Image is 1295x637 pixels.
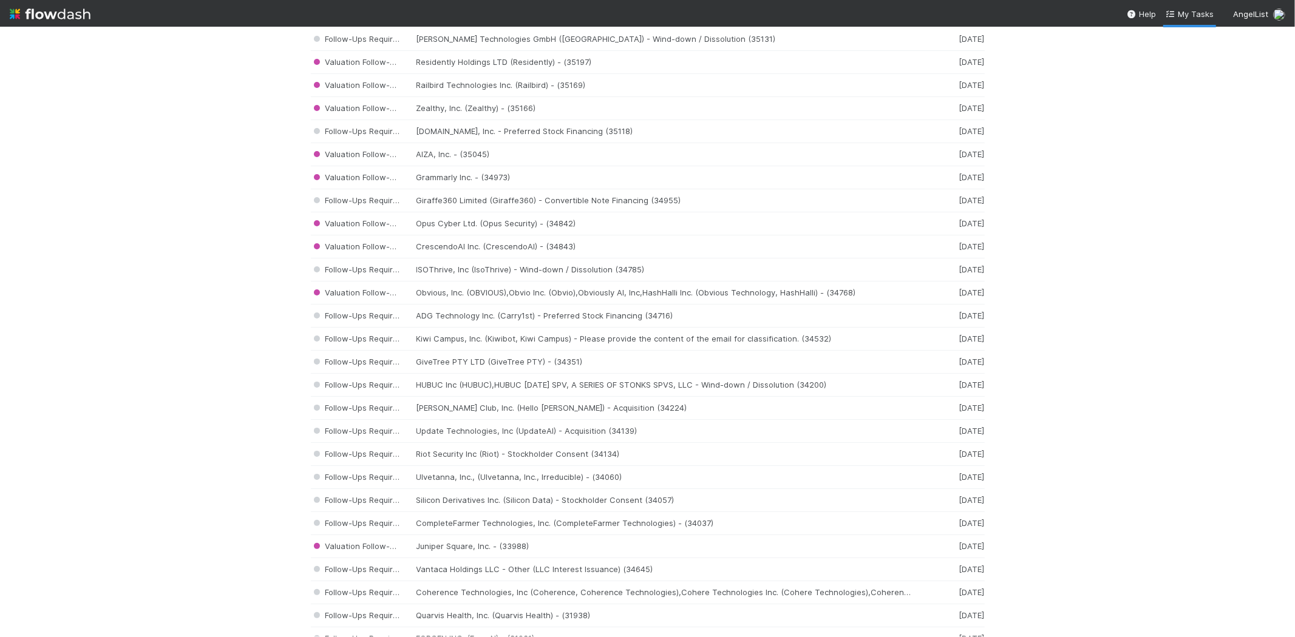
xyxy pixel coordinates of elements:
span: Follow-Ups Required [311,34,403,44]
span: Follow-Ups Required [311,472,403,482]
a: My Tasks [1166,8,1214,20]
span: Valuation Follow-Ups Required [311,172,441,182]
span: Valuation Follow-Ups Required [311,288,441,297]
span: Valuation Follow-Ups Required [311,57,441,67]
div: [DATE] [912,57,985,67]
div: Obvious, Inc. (OBVIOUS),Obvio Inc. (Obvio),Obviously AI, Inc,HashHalli Inc. (Obvious Technology, ... [416,288,912,298]
div: Silicon Derivatives Inc. (Silicon Data) - Stockholder Consent (34057) [416,495,912,505]
div: Quarvis Health, Inc. (Quarvis Health) - (31938) [416,610,912,621]
div: ISOThrive, Inc (IsoThrive) - Wind-down / Dissolution (34785) [416,265,912,275]
div: [PERSON_NAME] Club, Inc. (Hello [PERSON_NAME]) - Acquisition (34224) [416,403,912,413]
div: [DATE] [912,380,985,390]
div: [DATE] [912,518,985,528]
div: Opus Cyber Ltd. (Opus Security) - (34842) [416,218,912,229]
div: CrescendoAI Inc. (CrescendoAI) - (34843) [416,241,912,252]
div: Ulvetanna, Inc., (Ulvetanna, Inc., Irreducible) - (34060) [416,472,912,482]
img: avatar_5106bb14-94e9-4897-80de-6ae81081f36d.png [1273,8,1285,21]
div: Vantaca Holdings LLC - Other (LLC Interest Issuance) (34645) [416,564,912,575]
div: AIZA, Inc. - (35045) [416,149,912,160]
div: [DATE] [912,218,985,229]
div: GiveTree PTY LTD (GiveTree PTY) - (34351) [416,357,912,367]
span: Follow-Ups Required [311,265,403,274]
img: logo-inverted-e16ddd16eac7371096b0.svg [10,4,90,24]
span: My Tasks [1166,9,1214,19]
div: [DATE] [912,403,985,413]
span: Valuation Follow-Ups Required [311,218,441,228]
span: Follow-Ups Required [311,495,403,505]
div: Grammarly Inc. - (34973) [416,172,912,183]
span: Valuation Follow-Ups Required [311,541,441,551]
div: ADG Technology Inc. (Carry1st) - Preferred Stock Financing (34716) [416,311,912,321]
div: Residently Holdings LTD (Residently) - (35197) [416,57,912,67]
div: [DATE] [912,472,985,482]
div: [DATE] [912,357,985,367]
div: [DATE] [912,587,985,598]
span: Follow-Ups Required [311,587,403,597]
div: Riot Security Inc (Riot) - Stockholder Consent (34134) [416,449,912,459]
div: [DATE] [912,195,985,206]
div: [DATE] [912,149,985,160]
div: Help [1127,8,1156,20]
div: Update Technologies, Inc (UpdateAI) - Acquisition (34139) [416,426,912,436]
div: [PERSON_NAME] Technologies GmbH ([GEOGRAPHIC_DATA]) - Wind-down / Dissolution (35131) [416,34,912,44]
div: [DATE] [912,34,985,44]
div: [DATE] [912,610,985,621]
span: Valuation Follow-Ups Required [311,149,441,159]
div: [DATE] [912,311,985,321]
span: Follow-Ups Required [311,357,403,366]
span: Follow-Ups Required [311,449,403,459]
div: [DATE] [912,126,985,136]
span: Follow-Ups Required [311,334,403,343]
div: [DATE] [912,80,985,90]
div: [DATE] [912,541,985,551]
span: Follow-Ups Required [311,403,403,413]
div: Giraffe360 Limited (Giraffe360) - Convertible Note Financing (34955) [416,195,912,206]
span: Valuation Follow-Ups Required [311,103,441,113]
span: Follow-Ups Required [311,610,403,620]
div: Railbird Technologies Inc. (Railbird) - (35169) [416,80,912,90]
div: [DATE] [912,449,985,459]
span: Valuation Follow-Ups Required [311,80,441,90]
span: Follow-Ups Required [311,126,403,136]
div: [DATE] [912,265,985,275]
span: Follow-Ups Required [311,426,403,436]
div: [DATE] [912,564,985,575]
div: [DATE] [912,426,985,436]
div: [DATE] [912,334,985,344]
div: Coherence Technologies, Inc (Coherence, Coherence Technologies),Cohere Technologies Inc. (Cohere ... [416,587,912,598]
span: Valuation Follow-Ups Required [311,241,441,251]
div: [DATE] [912,172,985,183]
div: Zealthy, Inc. (Zealthy) - (35166) [416,103,912,113]
div: Juniper Square, Inc. - (33988) [416,541,912,551]
span: Follow-Ups Required [311,380,403,389]
span: Follow-Ups Required [311,311,403,320]
span: Follow-Ups Required [311,564,403,574]
span: Follow-Ups Required [311,195,403,205]
div: [DATE] [912,288,985,298]
div: CompleteFarmer Technologies, Inc. (CompleteFarmer Technologies) - (34037) [416,518,912,528]
span: AngelList [1233,9,1268,19]
div: [DATE] [912,103,985,113]
div: Kiwi Campus, Inc. (Kiwibot, Kiwi Campus) - Please provide the content of the email for classifica... [416,334,912,344]
div: HUBUC Inc (HUBUC),HUBUC [DATE] SPV, A SERIES OF STONKS SPVS, LLC - Wind-down / Dissolution (34200) [416,380,912,390]
div: [DATE] [912,241,985,252]
div: [DATE] [912,495,985,505]
div: [DOMAIN_NAME], Inc. - Preferred Stock Financing (35118) [416,126,912,136]
span: Follow-Ups Required [311,518,403,528]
